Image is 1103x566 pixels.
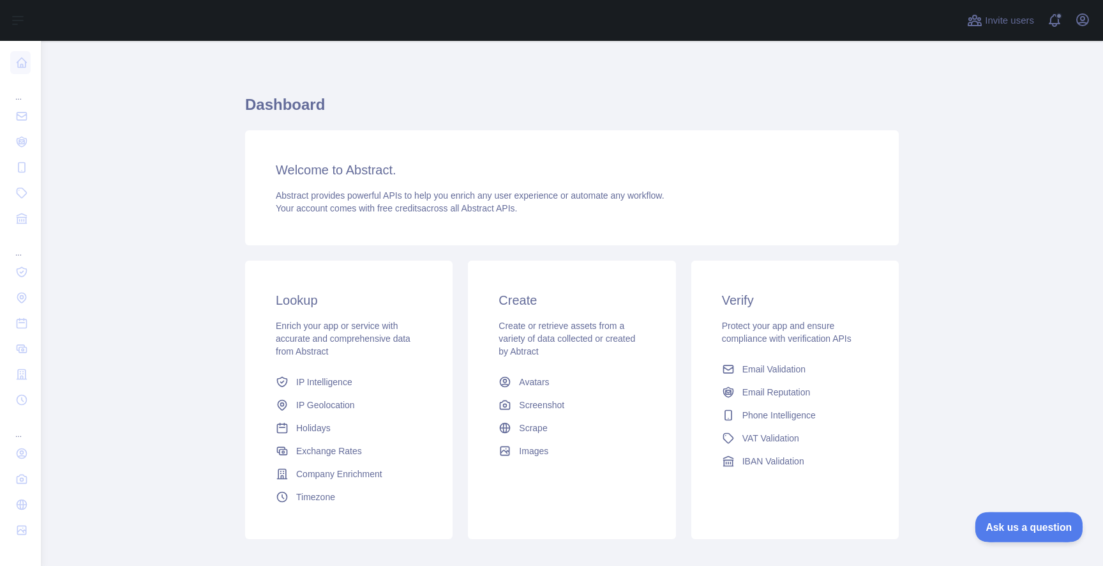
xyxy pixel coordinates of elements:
[271,440,427,463] a: Exchange Rates
[276,321,410,356] span: Enrich your app or service with accurate and comprehensive data from Abstract
[296,445,362,457] span: Exchange Rates
[271,463,427,486] a: Company Enrichment
[276,190,664,201] span: Abstract provides powerful APIs to help you enrich any user experience or automate any workflow.
[493,417,650,440] a: Scrape
[717,427,873,450] a: VAT Validation
[271,486,427,509] a: Timezone
[717,381,873,404] a: Email Reputation
[296,468,382,480] span: Company Enrichment
[276,161,868,179] h3: Welcome to Abstract.
[742,409,816,422] span: Phone Intelligence
[296,376,352,388] span: IP Intelligence
[296,422,331,434] span: Holidays
[717,358,873,381] a: Email Validation
[499,291,645,309] h3: Create
[271,371,427,394] a: IP Intelligence
[276,291,422,309] h3: Lookup
[10,77,31,102] div: ...
[722,291,868,309] h3: Verify
[493,371,650,394] a: Avatars
[10,233,31,258] div: ...
[493,440,650,463] a: Images
[296,491,335,503] span: Timezone
[742,386,811,399] span: Email Reputation
[493,394,650,417] a: Screenshot
[519,445,548,457] span: Images
[276,203,517,213] span: Your account comes with across all Abstract APIs.
[499,321,635,356] span: Create or retrieve assets from a variety of data collected or created by Abtract
[271,417,427,440] a: Holidays
[271,394,427,417] a: IP Geolocation
[296,399,355,411] span: IP Geolocation
[519,376,549,388] span: Avatars
[717,404,873,427] a: Phone Intelligence
[722,321,852,344] span: Protect your app and ensure compliance with verification APIs
[985,13,1034,28] span: Invite users
[519,399,564,411] span: Screenshot
[964,10,1037,31] button: Invite users
[377,203,421,213] span: free credits
[519,422,547,434] span: Scrape
[245,95,899,125] h1: Dashboard
[742,432,799,445] span: VAT Validation
[742,455,804,468] span: IBAN Validation
[10,414,31,440] div: ...
[975,512,1084,542] iframe: Toggle Customer Support
[742,363,806,376] span: Email Validation
[717,450,873,473] a: IBAN Validation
